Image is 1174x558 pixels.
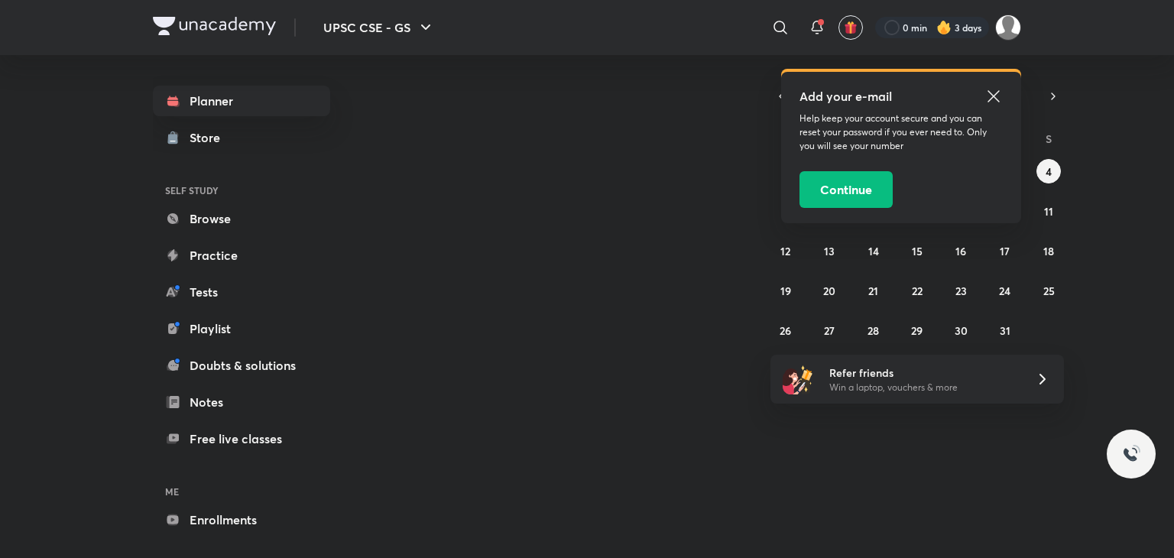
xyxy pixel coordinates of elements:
[905,278,929,303] button: October 22, 2025
[823,284,835,298] abbr: October 20, 2025
[861,278,886,303] button: October 21, 2025
[861,318,886,342] button: October 28, 2025
[773,238,798,263] button: October 12, 2025
[861,238,886,263] button: October 14, 2025
[153,17,276,39] a: Company Logo
[829,381,1017,394] p: Win a laptop, vouchers & more
[153,240,330,271] a: Practice
[911,323,923,338] abbr: October 29, 2025
[817,318,842,342] button: October 27, 2025
[912,244,923,258] abbr: October 15, 2025
[153,122,330,153] a: Store
[955,284,967,298] abbr: October 23, 2025
[773,278,798,303] button: October 19, 2025
[1036,159,1061,183] button: October 4, 2025
[817,278,842,303] button: October 20, 2025
[993,278,1017,303] button: October 24, 2025
[844,21,858,34] img: avatar
[1046,164,1052,179] abbr: October 4, 2025
[824,244,835,258] abbr: October 13, 2025
[868,284,878,298] abbr: October 21, 2025
[153,203,330,234] a: Browse
[1046,131,1052,146] abbr: Saturday
[153,313,330,344] a: Playlist
[993,318,1017,342] button: October 31, 2025
[912,284,923,298] abbr: October 22, 2025
[1000,244,1010,258] abbr: October 17, 2025
[905,318,929,342] button: October 29, 2025
[999,284,1010,298] abbr: October 24, 2025
[949,318,973,342] button: October 30, 2025
[1036,238,1061,263] button: October 18, 2025
[1044,204,1053,219] abbr: October 11, 2025
[1122,445,1140,463] img: ttu
[949,238,973,263] button: October 16, 2025
[153,17,276,35] img: Company Logo
[817,238,842,263] button: October 13, 2025
[1000,323,1010,338] abbr: October 31, 2025
[868,323,879,338] abbr: October 28, 2025
[780,323,791,338] abbr: October 26, 2025
[1036,199,1061,223] button: October 11, 2025
[799,87,1003,105] h5: Add your e-mail
[955,244,966,258] abbr: October 16, 2025
[773,318,798,342] button: October 26, 2025
[780,244,790,258] abbr: October 12, 2025
[1043,284,1055,298] abbr: October 25, 2025
[936,20,952,35] img: streak
[153,423,330,454] a: Free live classes
[838,15,863,40] button: avatar
[153,277,330,307] a: Tests
[153,479,330,504] h6: ME
[153,86,330,116] a: Planner
[868,244,879,258] abbr: October 14, 2025
[829,365,1017,381] h6: Refer friends
[1043,244,1054,258] abbr: October 18, 2025
[153,350,330,381] a: Doubts & solutions
[993,238,1017,263] button: October 17, 2025
[799,171,893,208] button: Continue
[995,15,1021,41] img: Shubham Kumar
[824,323,835,338] abbr: October 27, 2025
[153,177,330,203] h6: SELF STUDY
[190,128,229,147] div: Store
[783,364,813,394] img: referral
[949,278,973,303] button: October 23, 2025
[153,387,330,417] a: Notes
[153,504,330,535] a: Enrollments
[314,12,444,43] button: UPSC CSE - GS
[905,238,929,263] button: October 15, 2025
[780,284,791,298] abbr: October 19, 2025
[955,323,968,338] abbr: October 30, 2025
[1036,278,1061,303] button: October 25, 2025
[773,199,798,223] button: October 5, 2025
[799,112,1003,153] p: Help keep your account secure and you can reset your password if you ever need to. Only you will ...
